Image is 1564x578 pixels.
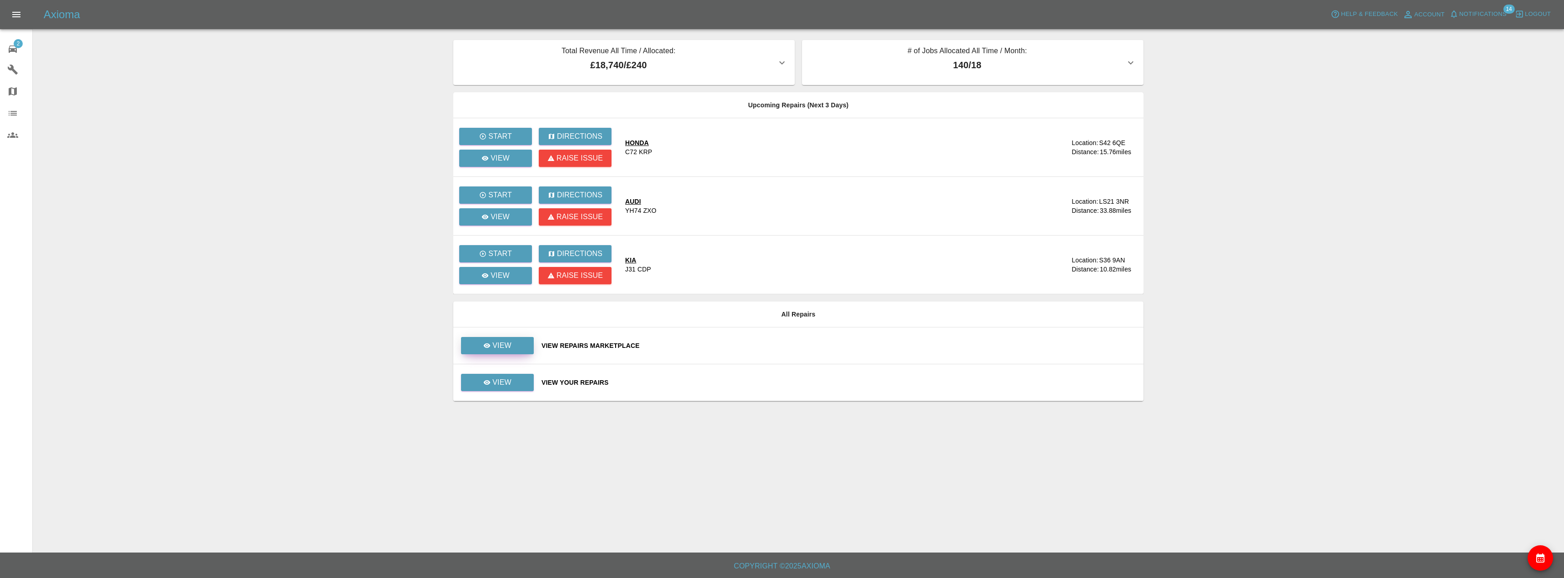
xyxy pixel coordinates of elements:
[1100,206,1136,215] div: 33.88 miles
[1032,256,1136,274] a: Location:S36 9ANDistance:10.82miles
[1072,138,1098,147] div: Location:
[453,302,1143,327] th: All Repairs
[1032,197,1136,215] a: Location:LS21 3NRDistance:33.88miles
[1503,5,1514,14] span: 14
[1341,9,1398,20] span: Help & Feedback
[539,267,612,284] button: Raise issue
[625,256,651,265] div: KIA
[459,267,532,284] a: View
[541,341,1136,350] a: View Repairs Marketplace
[1072,265,1099,274] div: Distance:
[44,7,80,22] h5: Axioma
[461,374,534,391] a: View
[492,377,511,388] p: View
[625,206,657,215] div: YH74 ZXO
[453,40,795,85] button: Total Revenue All Time / Allocated:£18,740/£240
[809,58,1125,72] p: 140 / 18
[1525,9,1551,20] span: Logout
[1100,265,1136,274] div: 10.82 miles
[539,186,612,204] button: Directions
[1400,7,1447,22] a: Account
[1072,206,1099,215] div: Distance:
[491,211,510,222] p: View
[1528,545,1553,571] button: availability
[459,245,532,262] button: Start
[488,248,512,259] p: Start
[491,270,510,281] p: View
[1072,197,1098,206] div: Location:
[1032,138,1136,156] a: Location:S42 6QEDistance:15.76miles
[459,150,532,167] a: View
[557,190,602,201] p: Directions
[14,39,23,48] span: 2
[625,147,652,156] div: C72 KRP
[539,245,612,262] button: Directions
[1099,138,1125,147] div: S42 6QE
[1447,7,1509,21] button: Notifications
[625,265,651,274] div: J31 CDP
[488,190,512,201] p: Start
[459,208,532,226] a: View
[453,92,1143,118] th: Upcoming Repairs (Next 3 Days)
[459,186,532,204] button: Start
[488,131,512,142] p: Start
[809,45,1125,58] p: # of Jobs Allocated All Time / Month:
[1100,147,1136,156] div: 15.76 miles
[539,150,612,167] button: Raise issue
[1099,256,1125,265] div: S36 9AN
[459,128,532,145] button: Start
[492,340,511,351] p: View
[461,337,534,354] a: View
[556,211,603,222] p: Raise issue
[557,248,602,259] p: Directions
[461,58,777,72] p: £18,740 / £240
[557,131,602,142] p: Directions
[1513,7,1553,21] button: Logout
[1072,256,1098,265] div: Location:
[556,270,603,281] p: Raise issue
[539,208,612,226] button: Raise issue
[1099,197,1129,206] div: LS21 3NR
[5,4,27,25] button: Open drawer
[625,138,1025,156] a: HONDAC72 KRP
[802,40,1143,85] button: # of Jobs Allocated All Time / Month:140/18
[625,197,1025,215] a: AUDIYH74 ZXO
[491,153,510,164] p: View
[539,128,612,145] button: Directions
[1072,147,1099,156] div: Distance:
[625,138,652,147] div: HONDA
[556,153,603,164] p: Raise issue
[461,45,777,58] p: Total Revenue All Time / Allocated:
[1414,10,1445,20] span: Account
[1459,9,1507,20] span: Notifications
[625,197,657,206] div: AUDI
[461,378,534,386] a: View
[625,256,1025,274] a: KIAJ31 CDP
[461,342,534,349] a: View
[541,378,1136,387] a: View Your Repairs
[1328,7,1400,21] button: Help & Feedback
[7,560,1557,573] h6: Copyright © 2025 Axioma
